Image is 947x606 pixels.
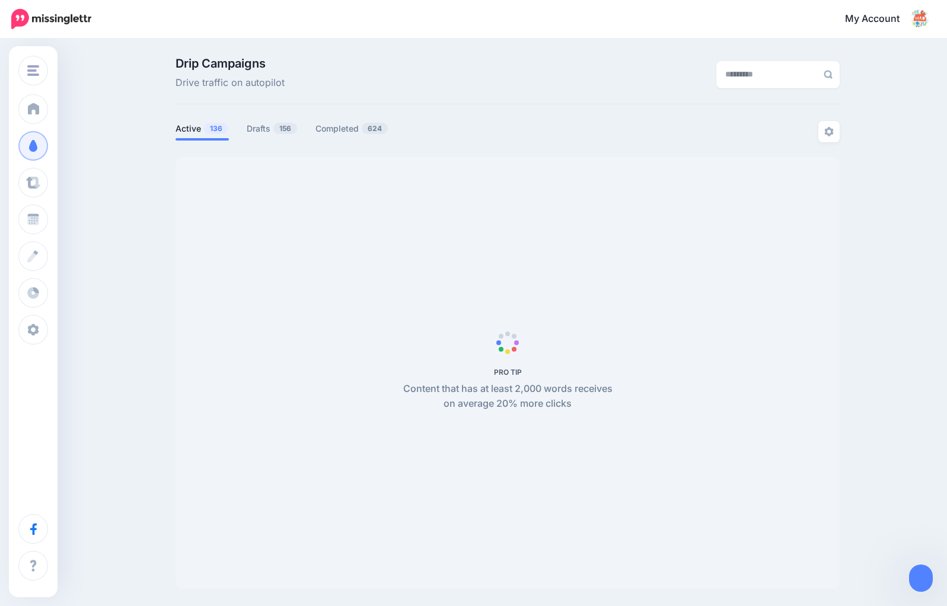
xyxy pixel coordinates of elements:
a: Active136 [176,122,229,136]
a: Drafts156 [247,122,298,136]
p: Content that has at least 2,000 words receives on average 20% more clicks [397,381,619,412]
span: Drive traffic on autopilot [176,75,285,91]
img: menu.png [27,65,39,76]
a: My Account [833,5,929,34]
h5: PRO TIP [397,368,619,377]
a: Completed624 [315,122,388,136]
span: 136 [204,123,228,134]
span: Drip Campaigns [176,58,285,69]
img: search-grey-6.png [824,70,833,79]
span: 156 [273,123,297,134]
img: settings-grey.png [824,127,834,136]
span: 624 [362,123,388,134]
img: Missinglettr [11,9,91,29]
